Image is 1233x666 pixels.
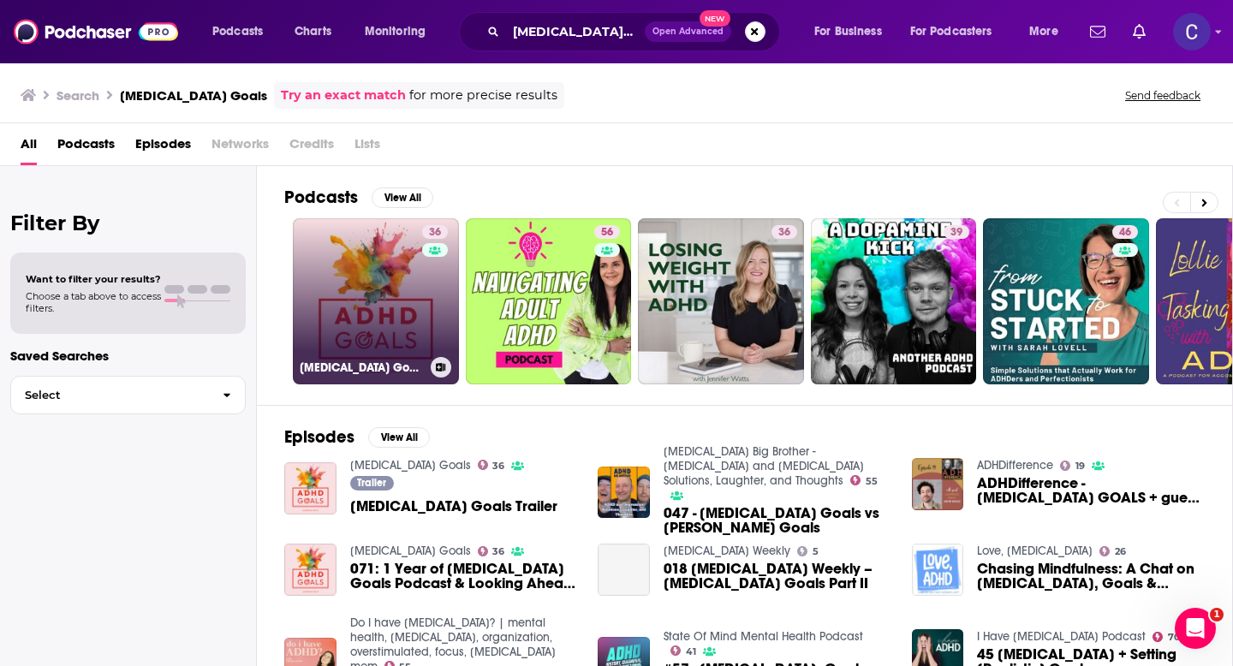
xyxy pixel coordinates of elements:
[1126,17,1153,46] a: Show notifications dropdown
[466,218,632,384] a: 56
[686,648,696,656] span: 41
[135,130,191,165] a: Episodes
[281,86,406,105] a: Try an exact match
[14,15,178,48] img: Podchaser - Follow, Share and Rate Podcasts
[284,426,430,448] a: EpisodesView All
[10,211,246,235] h2: Filter By
[289,130,334,165] span: Credits
[1115,548,1126,556] span: 26
[26,273,161,285] span: Want to filter your results?
[866,478,878,485] span: 55
[1210,608,1224,621] span: 1
[670,645,696,656] a: 41
[1153,632,1180,642] a: 70
[429,224,441,241] span: 36
[664,506,891,535] span: 047 - [MEDICAL_DATA] Goals vs [PERSON_NAME] Goals
[295,20,331,44] span: Charts
[664,506,891,535] a: 047 - ADHD Goals vs Normie Goals
[1175,608,1216,649] iframe: Intercom live chat
[350,499,557,514] span: [MEDICAL_DATA] Goals Trailer
[478,546,505,556] a: 36
[284,187,433,208] a: PodcastsView All
[1017,18,1080,45] button: open menu
[10,376,246,414] button: Select
[977,629,1146,644] a: I Have ADHD Podcast
[850,475,878,485] a: 55
[664,444,864,488] a: ADHD Big Brother - ADHD and Depression Solutions, Laughter, and Thoughts
[594,225,620,239] a: 56
[771,225,797,239] a: 36
[1029,20,1058,44] span: More
[778,224,790,241] span: 36
[802,18,903,45] button: open menu
[811,218,977,384] a: 39
[899,18,1017,45] button: open menu
[977,562,1205,591] span: Chasing Mindfulness: A Chat on [MEDICAL_DATA], Goals & Embracing Opportunities
[350,562,578,591] a: 071: 1 Year of ADHD Goals Podcast & Looking Ahead to 2025!
[293,218,459,384] a: 36[MEDICAL_DATA] Goals
[1120,88,1206,103] button: Send feedback
[1060,461,1085,471] a: 19
[598,544,650,596] a: 018 ADHD Weekly – ADHD Goals Part II
[350,499,557,514] a: ADHD Goals Trailer
[912,544,964,596] a: Chasing Mindfulness: A Chat on ADHD, Goals & Embracing Opportunities
[10,348,246,364] p: Saved Searches
[1083,17,1112,46] a: Show notifications dropdown
[284,426,354,448] h2: Episodes
[910,20,992,44] span: For Podcasters
[797,546,819,556] a: 5
[1173,13,1211,51] span: Logged in as publicityxxtina
[944,225,969,239] a: 39
[372,187,433,208] button: View All
[11,389,209,401] span: Select
[977,476,1205,505] span: ADHDifference - [MEDICAL_DATA] GOALS + guest [PERSON_NAME]
[492,548,504,556] span: 36
[284,462,337,514] img: ADHD Goals Trailer
[57,130,115,165] a: Podcasts
[1112,225,1138,239] a: 46
[977,544,1093,558] a: Love, ADHD
[283,18,342,45] a: Charts
[664,629,863,644] a: State Of Mind Mental Health Podcast
[912,458,964,510] img: ADHDifference - ADHD GOALS + guest Laurence Pratt
[664,562,891,591] a: 018 ADHD Weekly – ADHD Goals Part II
[664,562,891,591] span: 018 [MEDICAL_DATA] Weekly – [MEDICAL_DATA] Goals Part II
[422,225,448,239] a: 36
[26,290,161,314] span: Choose a tab above to access filters.
[983,218,1149,384] a: 46
[200,18,285,45] button: open menu
[409,86,557,105] span: for more precise results
[353,18,448,45] button: open menu
[284,544,337,596] img: 071: 1 Year of ADHD Goals Podcast & Looking Ahead to 2025!
[365,20,426,44] span: Monitoring
[598,467,650,519] img: 047 - ADHD Goals vs Normie Goals
[645,21,731,42] button: Open AdvancedNew
[700,10,730,27] span: New
[977,562,1205,591] a: Chasing Mindfulness: A Chat on ADHD, Goals & Embracing Opportunities
[814,20,882,44] span: For Business
[1119,224,1131,241] span: 46
[475,12,796,51] div: Search podcasts, credits, & more...
[120,87,267,104] h3: [MEDICAL_DATA] Goals
[57,87,99,104] h3: Search
[950,224,962,241] span: 39
[284,187,358,208] h2: Podcasts
[664,544,790,558] a: ADHD Weekly
[1099,546,1126,556] a: 26
[300,360,424,375] h3: [MEDICAL_DATA] Goals
[1173,13,1211,51] button: Show profile menu
[350,544,471,558] a: ADHD Goals
[638,218,804,384] a: 36
[211,130,269,165] span: Networks
[21,130,37,165] a: All
[652,27,724,36] span: Open Advanced
[478,460,505,470] a: 36
[357,478,386,488] span: Trailer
